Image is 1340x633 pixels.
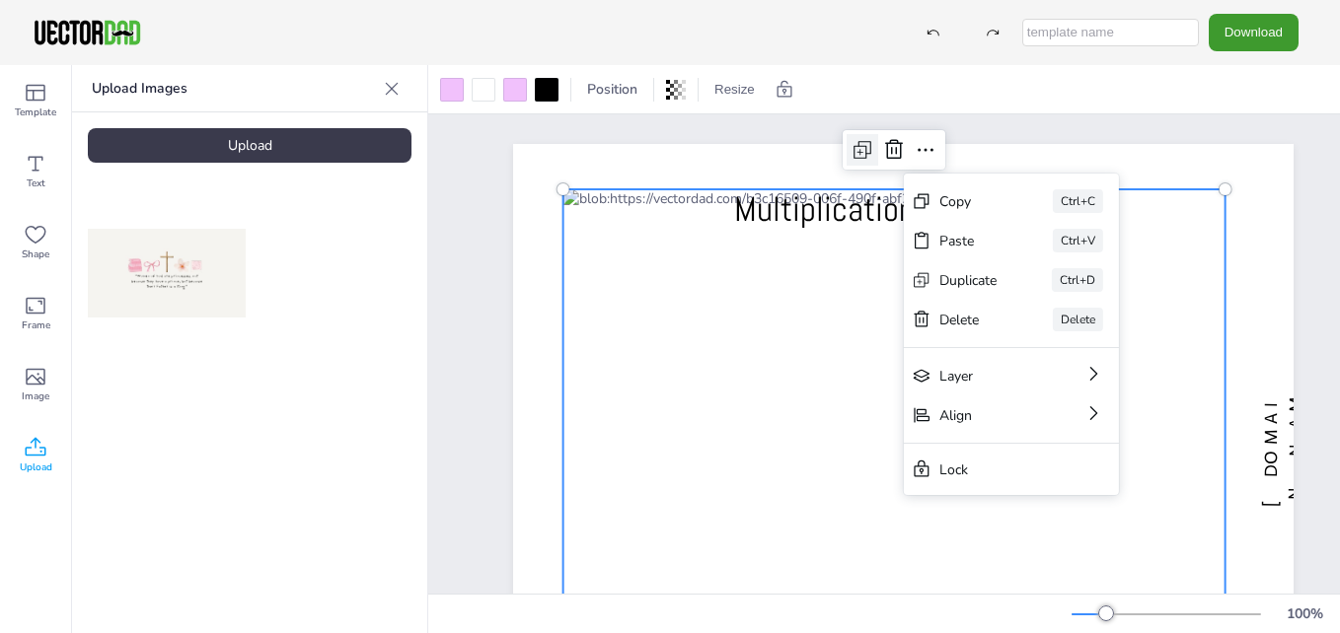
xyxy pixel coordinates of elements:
div: Copy [939,192,998,211]
img: VectorDad-1.png [32,18,143,47]
div: Layer [939,367,1028,386]
span: Image [22,388,49,404]
div: Paste [939,232,998,250]
img: Z [88,229,246,317]
div: Delete [1053,308,1103,331]
div: Ctrl+D [1052,268,1103,292]
div: Duplicate [939,271,997,290]
input: template name [1022,19,1199,46]
span: Position [583,80,641,99]
span: [DOMAIN_NAME] [1259,385,1331,507]
button: Download [1209,14,1299,50]
div: Ctrl+C [1053,189,1103,213]
span: Template [15,105,56,120]
div: 100 % [1281,604,1328,623]
button: Resize [707,74,763,105]
p: Upload Images [92,65,376,112]
div: Lock [939,460,1056,479]
span: Text [27,176,45,191]
span: Upload [20,459,52,475]
div: Ctrl+V [1053,229,1103,252]
span: Multiplication Chart 1-50 [734,187,1065,231]
div: Delete [939,311,998,329]
div: Align [939,406,1028,425]
span: Shape [22,246,49,262]
span: Frame [22,317,50,333]
div: Upload [88,128,411,163]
